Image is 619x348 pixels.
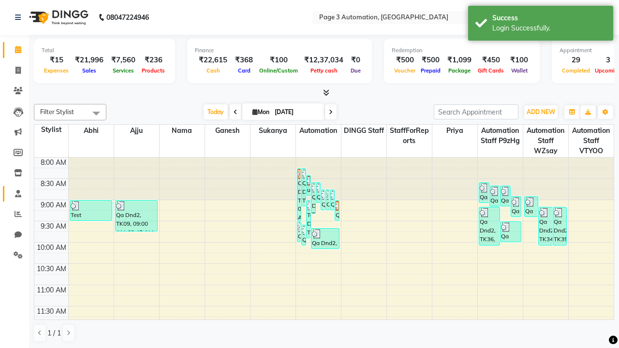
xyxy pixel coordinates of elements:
div: Qa Dnd2, TK17, 08:15 AM-09:30 AM, Hair Cut By Expert-Men,Hair Cut-Men [297,169,301,220]
div: Qa Dnd2, TK26, 08:35 AM-09:20 AM, Hair Cut-Men [311,183,315,213]
span: Mon [250,108,272,116]
div: Qa Dnd2, TK21, 08:40 AM-09:10 AM, Hair cut Below 12 years (Boy) [501,186,510,206]
span: Nama [160,125,205,137]
span: Due [348,67,363,74]
div: Qa Dnd2, TK29, 09:00 AM-09:30 AM, Hair cut Below 12 years (Boy) [335,201,339,220]
div: ₹7,560 [107,55,139,66]
div: Qa Dnd2, TK18, 08:35 AM-09:05 AM, Hair cut Below 12 years (Boy) [316,183,320,203]
div: 11:30 AM [35,306,68,317]
span: Priya [432,125,477,137]
span: Today [204,104,228,119]
span: Sukanya [251,125,295,137]
span: Ganesh [205,125,250,137]
div: 11:00 AM [35,285,68,295]
span: Completed [560,67,592,74]
div: ₹500 [392,55,418,66]
div: Qa Dnd2, TK28, 08:55 AM-09:25 AM, Hair cut Below 12 years (Boy) [511,197,521,217]
div: Qa Dnd2, TK25, 08:45 AM-09:15 AM, Hair Cut By Expert-Men [330,190,334,210]
div: Test DoNotDelete, TK31, 09:00 AM-09:55 AM, Special Hair Wash- Men [307,201,310,238]
div: 10:00 AM [35,243,68,253]
div: Qa Dnd2, TK22, 08:15 AM-09:10 AM, Special Hair Wash- Men [302,169,306,206]
div: 9:00 AM [39,200,68,210]
div: Qa Dnd2, TK32, 09:30 AM-10:00 AM, Hair cut Below 12 years (Boy) [501,222,521,242]
span: Gift Cards [475,67,506,74]
div: ₹22,615 [195,55,231,66]
span: Wallet [509,67,530,74]
div: 8:00 AM [39,158,68,168]
span: Automation Staff wZsay [523,125,568,157]
span: Prepaid [418,67,443,74]
div: Qa Dnd2, TK38, 09:40 AM-10:10 AM, Hair cut Below 12 years (Boy) [311,229,339,248]
div: Qa Dnd2, TK37, 09:35 AM-10:05 AM, Hair cut Below 12 years (Boy) [302,225,306,245]
span: Automation Staff p9zHg [478,125,523,147]
div: Qa Dnd2, TK35, 09:10 AM-10:05 AM, Special Hair Wash- Men [553,207,567,245]
div: 10:30 AM [35,264,68,274]
div: undefined, TK16, 08:25 AM-08:55 AM, Hair cut Below 12 years (Boy) [307,175,310,195]
div: ₹450 [475,55,506,66]
div: Qa Dnd2, TK09, 09:00 AM-09:45 AM, Hair Cut-Men [116,201,158,231]
span: Abhi [69,125,114,137]
div: Success [492,13,606,23]
div: ₹15 [42,55,71,66]
span: ADD NEW [527,108,555,116]
div: Total [42,46,167,55]
div: ₹0 [347,55,364,66]
span: Expenses [42,67,71,74]
div: ₹236 [139,55,167,66]
div: Test DoNotDelete, TK11, 09:00 AM-09:30 AM, Hair Cut By Expert-Men [70,201,112,220]
span: Products [139,67,167,74]
div: Qa Dnd2, TK33, 09:30 AM-10:00 AM, Hair Cut By Expert-Men [297,222,301,242]
div: Qa Dnd2, TK34, 09:10 AM-10:05 AM, Special Hair Wash- Men [539,207,552,245]
span: Services [110,67,136,74]
span: Automation Staff VTYOO [569,125,614,157]
div: ₹1,099 [443,55,475,66]
span: Sales [80,67,99,74]
span: DINGG Staff [341,125,386,137]
img: logo [25,4,91,31]
span: Ajju [114,125,159,137]
span: Filter Stylist [40,108,74,116]
span: Cash [204,67,222,74]
div: 8:30 AM [39,179,68,189]
span: 1 / 1 [47,328,61,338]
div: Qa Dnd2, TK36, 09:10 AM-10:05 AM, Special Hair Wash- Men [479,207,500,245]
b: 08047224946 [106,4,149,31]
button: ADD NEW [524,105,558,119]
div: ₹368 [231,55,257,66]
div: Qa Dnd2, TK27, 08:55 AM-09:25 AM, Hair cut Below 12 years (Boy) [525,197,538,217]
div: ₹100 [506,55,532,66]
div: Qa Dnd2, TK23, 08:45 AM-09:15 AM, Hair Cut By Expert-Men [321,190,325,210]
div: Stylist [34,125,68,135]
span: Voucher [392,67,418,74]
span: Card [236,67,253,74]
div: Qa Dnd2, TK20, 08:40 AM-09:10 AM, Hair Cut By Expert-Men [490,186,500,206]
input: Search Appointment [434,104,518,119]
span: Online/Custom [257,67,300,74]
div: ₹100 [257,55,300,66]
div: 9:30 AM [39,221,68,232]
div: Redemption [392,46,532,55]
div: ₹500 [418,55,443,66]
div: Finance [195,46,364,55]
span: Package [446,67,473,74]
span: Petty cash [308,67,340,74]
div: ₹21,996 [71,55,107,66]
span: Automation [296,125,341,137]
div: Login Successfully. [492,23,606,33]
input: 2025-09-01 [272,105,320,119]
span: StaffForReports [387,125,432,147]
div: ₹12,37,034 [300,55,347,66]
div: Qa Dnd2, TK19, 08:35 AM-09:05 AM, Hair Cut By Expert-Men [479,183,489,203]
div: 29 [560,55,592,66]
div: Qa Dnd2, TK24, 08:45 AM-09:15 AM, Hair Cut By Expert-Men [326,190,330,210]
